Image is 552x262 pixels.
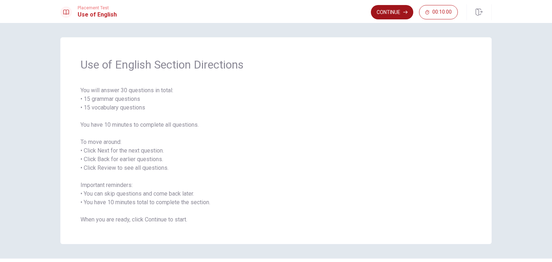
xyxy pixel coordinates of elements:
[78,10,117,19] h1: Use of English
[80,57,471,72] span: Use of English Section Directions
[432,9,452,15] span: 00:10:00
[419,5,458,19] button: 00:10:00
[371,5,413,19] button: Continue
[80,86,471,224] span: You will answer 30 questions in total: • 15 grammar questions • 15 vocabulary questions You have ...
[78,5,117,10] span: Placement Test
